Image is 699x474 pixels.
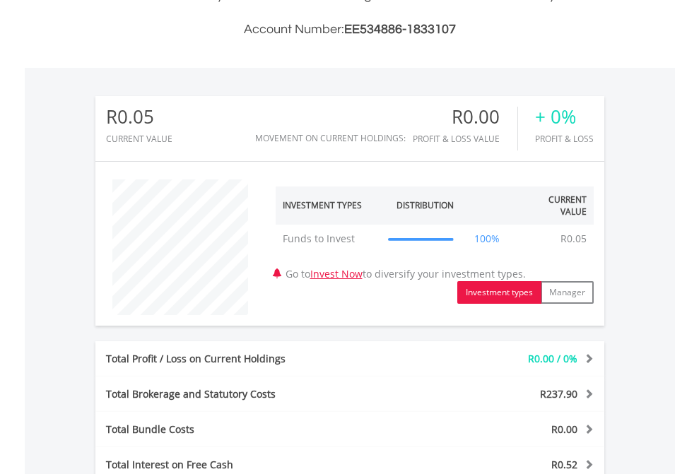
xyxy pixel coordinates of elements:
button: Manager [541,281,594,304]
div: R0.05 [106,107,172,127]
h3: Account Number: [95,20,604,40]
a: Invest Now [310,267,363,280]
span: R0.00 / 0% [528,352,577,365]
div: Movement on Current Holdings: [255,134,406,143]
span: R0.00 [551,422,577,436]
span: EE534886-1833107 [344,23,456,36]
td: 100% [461,225,514,253]
div: Total Profit / Loss on Current Holdings [95,352,392,366]
div: Total Interest on Free Cash [95,458,392,472]
th: Investment Types [276,186,382,225]
th: Current Value [514,186,594,225]
div: Total Bundle Costs [95,422,392,437]
div: Profit & Loss [535,134,594,143]
div: Go to to diversify your investment types. [265,172,604,304]
div: Profit & Loss Value [413,134,517,143]
span: R0.52 [551,458,577,471]
button: Investment types [457,281,541,304]
div: + 0% [535,107,594,127]
td: Funds to Invest [276,225,382,253]
div: Total Brokerage and Statutory Costs [95,387,392,401]
div: R0.00 [413,107,517,127]
span: R237.90 [540,387,577,401]
div: CURRENT VALUE [106,134,172,143]
div: Distribution [397,199,454,211]
td: R0.05 [553,225,594,253]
